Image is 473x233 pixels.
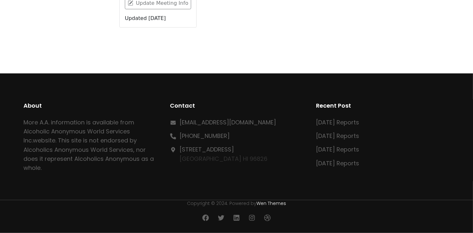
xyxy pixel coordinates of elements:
a: [STREET_ADDRESS] [180,145,234,153]
p: Copyright © 2024. Powered by [24,200,450,207]
a: Wen Themes [256,200,286,207]
h2: About [24,101,157,110]
p: Updated [DATE] [125,15,191,22]
a: [DATE] Reports [316,132,359,140]
a: website [33,136,56,144]
a: [PHONE_NUMBER] [180,132,230,140]
a: [DATE] Reports [316,145,359,153]
p: More A.A. information is available from Alcoholic Anonymous World Services Inc. . This site is no... [24,118,157,172]
a: [DATE] Reports [316,118,359,126]
a: [EMAIL_ADDRESS][DOMAIN_NAME] [180,118,276,126]
p: [GEOGRAPHIC_DATA] HI 96826 [180,145,267,163]
a: [DATE] Reports [316,159,359,167]
h2: Contact [170,101,303,110]
h2: Recent Post [316,101,449,110]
